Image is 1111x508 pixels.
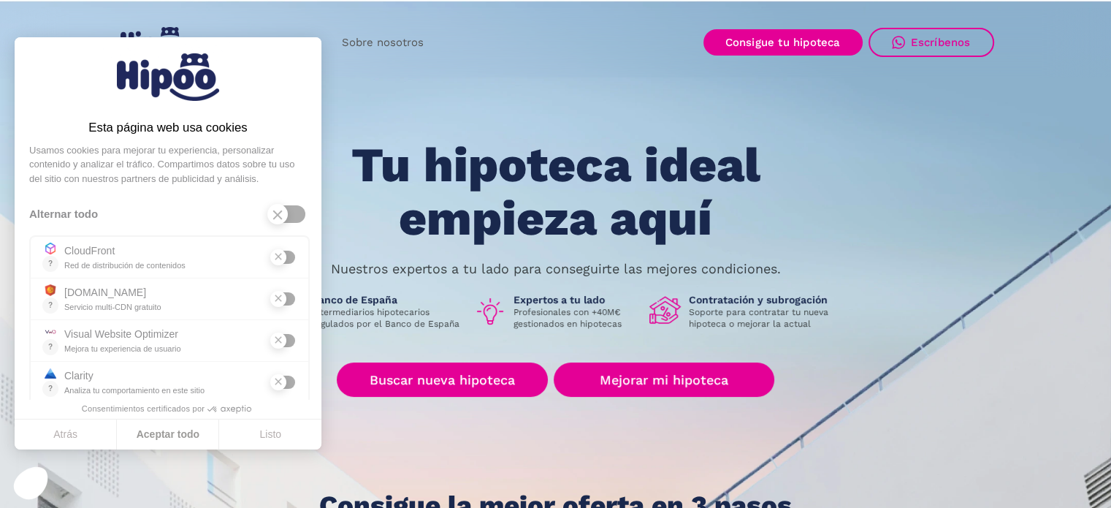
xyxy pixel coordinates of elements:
[118,21,189,64] a: home
[281,29,329,57] a: FAQ
[703,29,863,56] a: Consigue tu hipoteca
[201,29,281,57] a: Simulador
[337,363,548,397] a: Buscar nueva hipoteca
[689,306,839,330] p: Soporte para contratar tu nueva hipoteca o mejorar la actual
[513,293,638,306] h1: Expertos a tu lado
[911,36,971,49] div: Escríbenos
[554,363,774,397] a: Mejorar mi hipoteca
[868,28,994,57] a: Escríbenos
[278,139,832,245] h1: Tu hipoteca ideal empieza aquí
[331,263,781,275] p: Nuestros expertos a tu lado para conseguirte las mejores condiciones.
[312,306,462,330] p: Intermediarios hipotecarios regulados por el Banco de España
[689,293,839,306] h1: Contratación y subrogación
[312,293,462,306] h1: Banco de España
[513,306,638,330] p: Profesionales con +40M€ gestionados en hipotecas
[329,29,437,57] a: Sobre nosotros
